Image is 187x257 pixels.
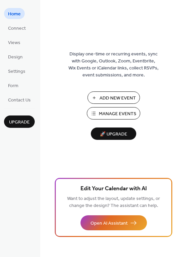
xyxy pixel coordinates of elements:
[8,11,21,18] span: Home
[8,68,25,75] span: Settings
[9,119,30,126] span: Upgrade
[68,51,159,79] span: Display one-time or recurring events, sync with Google, Outlook, Zoom, Eventbrite, Wix Events or ...
[80,184,147,194] span: Edit Your Calendar with AI
[67,194,160,210] span: Want to adjust the layout, update settings, or change the design? The assistant can help.
[87,107,140,119] button: Manage Events
[4,80,22,91] a: Form
[8,39,20,46] span: Views
[4,37,24,48] a: Views
[90,220,128,227] span: Open AI Assistant
[4,65,29,76] a: Settings
[4,22,30,33] a: Connect
[8,25,26,32] span: Connect
[4,8,25,19] a: Home
[87,91,140,104] button: Add New Event
[99,110,136,117] span: Manage Events
[8,97,31,104] span: Contact Us
[80,215,147,230] button: Open AI Assistant
[95,130,132,139] span: 🚀 Upgrade
[4,51,27,62] a: Design
[4,94,35,105] a: Contact Us
[8,82,18,89] span: Form
[8,54,23,61] span: Design
[4,115,35,128] button: Upgrade
[100,95,136,102] span: Add New Event
[91,127,136,140] button: 🚀 Upgrade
